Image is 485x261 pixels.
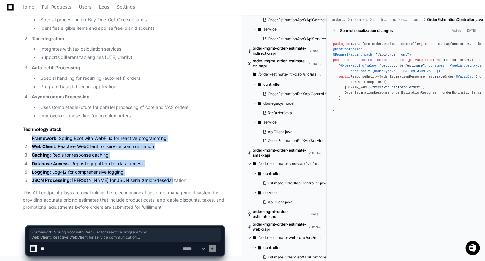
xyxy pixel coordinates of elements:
div: We're available if you need us! [22,53,80,59]
span: ApiClient.java [268,129,293,134]
svg: Directory [258,189,261,196]
span: OrderEstimationRtrXApiController.java [268,91,337,96]
span: master [311,212,322,217]
span: final [425,59,435,62]
li: : [PERSON_NAME] for JSON serialization/deserialization [30,177,224,184]
span: import [423,42,434,46]
span: order-mgmt-order-estimate-indirect-xapi [253,46,308,56]
span: /order-estimate-rtr-xapi/src/main/java/com/tracfone/order/estimate/rtr/xapi [258,72,322,77]
strong: Tax Integration [32,36,64,41]
button: OrderEstimationRtrXApiServiceImpl.java [260,136,328,145]
span: Active [450,28,463,34]
li: Special handling for recurring (auto-refill) orders [39,75,224,82]
span: com [373,17,376,22]
li: : Reactive WebClient for service communication [30,143,224,150]
li: Improves response time for complex orders [39,112,224,120]
span: order-mgmt-order-estimate-rtr-xapi [253,59,306,69]
span: Settings [117,5,135,9]
span: order-mgmt-order-estimate-tax [253,209,305,219]
span: controller [263,171,281,176]
span: master [312,150,322,155]
span: master [312,61,322,66]
span: controller [414,17,422,22]
button: OrderEstimationAppXApiController.java [260,16,328,24]
button: /order-estimate-rtr-xapi/src/main/java/com/tracfone/order/estimate/rtr/xapi [248,69,322,79]
span: order-mgmt-order-estimate-sms-xapi [253,148,307,158]
span: "/api/order-mgmt" [376,53,409,57]
strong: Web Client [32,144,55,149]
span: service [263,120,277,125]
button: RtrOrder.java [260,109,323,117]
strong: Database Access [32,161,69,166]
span: class [347,59,356,62]
button: service [253,117,327,127]
li: Integrates with tax calculation services [39,46,224,53]
span: OrderEstimationRtrXApiServiceImpl.java [268,138,341,143]
span: @ValidJson [456,75,476,78]
button: Start new chat [108,49,115,57]
span: @RequestMapping(path = ) [333,53,411,57]
span: RtrOrder.java [268,110,292,115]
img: 1736555170064-99ba0984-63c1-480f-8ee9-699278ef63ed [6,47,18,59]
div: Welcome [6,25,115,35]
span: /order-estimate-sms-xapi/src/main/java/com/tracfone/order/estimate/sms/xapi [258,161,322,166]
span: OrderEstimationController.java [427,17,483,22]
span: "Received estimate order" [372,85,421,89]
button: controller [253,79,327,90]
li: : Log4j2 for comprehensive logging [30,169,224,176]
span: estimate [401,17,409,22]
span: main [357,17,361,22]
button: dto/legacy/model [253,98,327,109]
img: PlayerZero [6,6,19,19]
span: java [366,17,368,22]
li: : Repository pattern for data access [30,160,224,167]
span: Home [21,5,34,9]
button: OrderEstimationAppXApiServiceImpl.java [260,34,328,43]
svg: Directory [258,26,261,33]
div: com.tracfone.order.estimate.controller; com.tracfone.order.estimate.config.ValidJson; com.tracfon... [333,41,479,112]
button: ApiClient.java [260,198,323,207]
span: service [263,190,277,195]
span: master [313,48,322,53]
div: [DATE] [466,28,476,33]
span: OrderEstimationAppXApiController.java [268,17,338,22]
span: OrderEstimationController [358,59,407,62]
span: OrderEstimationAppXApiServiceImpl.java [268,36,342,41]
li: Supports different tax engines (UTE, Clarify) [39,54,224,61]
button: EstimateOrderXapiController.java [260,179,328,188]
button: /order-estimate-sms-xapi/src/main/java/com/tracfone/order/estimate/sms/xapi [248,158,322,169]
button: service [253,188,327,198]
span: order-estimate [332,17,346,22]
li: Program-based discount application [39,83,224,90]
span: tracfone [381,17,388,22]
span: src [351,17,353,22]
h3: Technology Stack [23,126,224,133]
strong: Auto-refill Processing [32,65,80,70]
span: "productorder/estimate" [380,64,425,68]
span: Framework: Spring Boot with WebFlux for reactive programming Web Client: Reactive WebClient for s... [31,230,219,240]
span: Pull Requests [42,5,71,9]
li: Identifies eligible items and applies free-plan discounts [39,25,224,32]
button: ApiClient.java [260,127,328,136]
strong: JSON Processing [32,177,70,183]
button: controller [253,169,327,179]
span: order [393,17,397,22]
strong: Logging [32,169,50,175]
span: Logs [99,5,109,9]
span: private [409,59,423,62]
p: This API endpoint plays a crucial role in the telecommunications order management system by provi... [23,189,224,211]
svg: Directory [258,100,261,107]
svg: Directory [258,81,261,88]
span: ApiClient.java [268,200,293,205]
span: public [339,75,350,78]
svg: Directory [253,160,256,167]
span: public [333,59,345,62]
li: Uses CompletableFuture for parallel processing of core and VAS orders [39,104,224,111]
span: Pylon [63,66,77,71]
a: Powered byPylon [45,66,77,71]
iframe: Open customer support [465,240,482,257]
li: : Spring Boot with WebFlux for reactive programming [30,135,224,142]
svg: Directory [253,71,256,78]
span: service [263,27,277,32]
